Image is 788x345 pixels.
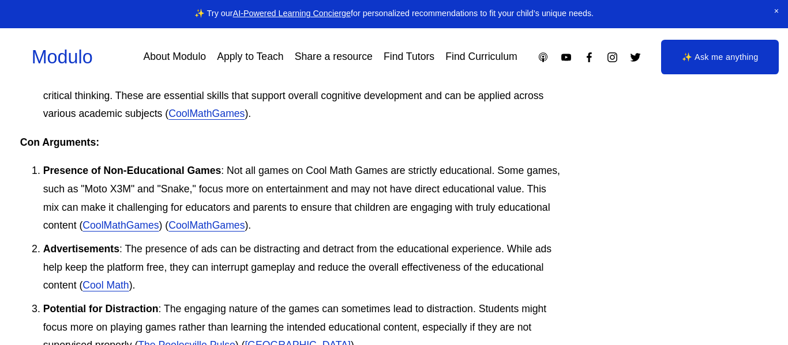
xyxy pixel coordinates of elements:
[32,47,93,67] a: Modulo
[43,162,564,235] p: : Not all games on Cool Math Games are strictly educational. Some games, such as "Moto X3M" and "...
[143,47,206,67] a: About Modulo
[583,51,595,63] a: Facebook
[43,165,222,176] strong: Presence of Non-Educational Games
[217,47,283,67] a: Apply to Teach
[168,108,245,119] a: CoolMathGames
[82,219,159,231] a: CoolMathGames
[384,47,434,67] a: Find Tutors
[233,9,351,18] a: AI-Powered Learning Concierge
[629,51,641,63] a: Twitter
[661,40,779,74] a: ✨ Ask me anything
[20,137,99,148] strong: Con Arguments:
[82,279,129,291] a: Cool Math
[537,51,549,63] a: Apple Podcasts
[168,219,245,231] a: CoolMathGames
[295,47,373,67] a: Share a resource
[43,240,564,295] p: : The presence of ads can be distracting and detract from the educational experience. While ads h...
[43,303,159,314] strong: Potential for Distraction
[445,47,517,67] a: Find Curriculum
[43,69,564,123] p: : Beyond math, Cool Math Games also includes games that teach logic, strategy, and critical think...
[43,243,119,255] strong: Advertisements
[560,51,572,63] a: YouTube
[606,51,618,63] a: Instagram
